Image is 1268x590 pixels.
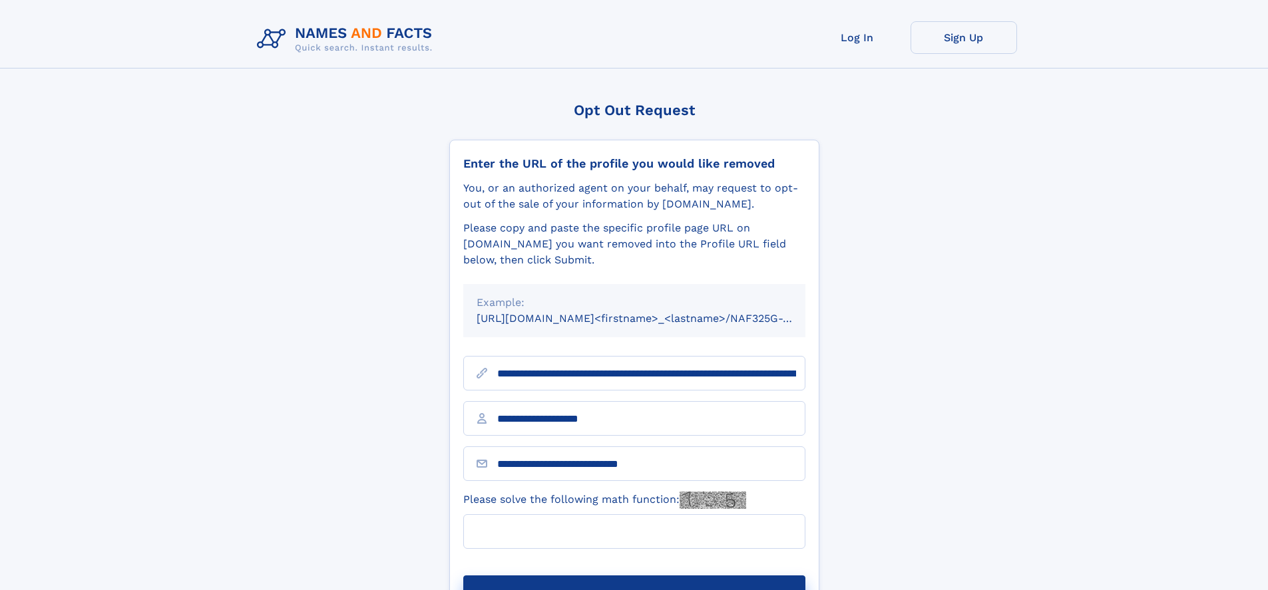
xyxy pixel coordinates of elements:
div: Example: [477,295,792,311]
div: Enter the URL of the profile you would like removed [463,156,805,171]
img: Logo Names and Facts [252,21,443,57]
a: Sign Up [911,21,1017,54]
label: Please solve the following math function: [463,492,746,509]
div: Opt Out Request [449,102,819,118]
a: Log In [804,21,911,54]
small: [URL][DOMAIN_NAME]<firstname>_<lastname>/NAF325G-xxxxxxxx [477,312,831,325]
div: You, or an authorized agent on your behalf, may request to opt-out of the sale of your informatio... [463,180,805,212]
div: Please copy and paste the specific profile page URL on [DOMAIN_NAME] you want removed into the Pr... [463,220,805,268]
